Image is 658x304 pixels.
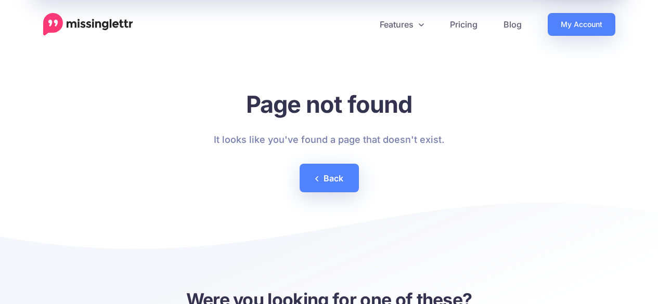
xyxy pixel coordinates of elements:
a: Back [300,164,359,192]
a: Pricing [437,13,491,36]
a: Features [367,13,437,36]
h1: Page not found [214,90,444,118]
p: It looks like you've found a page that doesn't exist. [214,131,444,148]
a: Blog [491,13,535,36]
a: My Account [548,13,615,36]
